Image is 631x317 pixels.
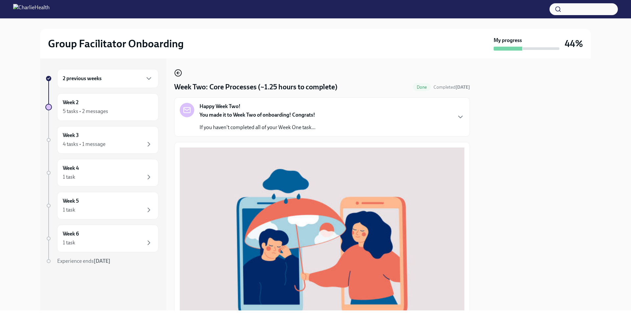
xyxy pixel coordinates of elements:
h6: Week 5 [63,197,79,205]
img: CharlieHealth [13,4,50,14]
h4: Week Two: Core Processes (~1.25 hours to complete) [174,82,338,92]
strong: [DATE] [94,258,110,264]
div: 1 task [63,206,75,214]
a: Week 41 task [45,159,158,187]
h6: Week 6 [63,230,79,238]
div: 1 task [63,239,75,246]
a: Week 61 task [45,225,158,252]
span: Done [413,85,431,90]
h6: Week 4 [63,165,79,172]
span: Experience ends [57,258,110,264]
h6: Week 3 [63,132,79,139]
div: 2 previous weeks [57,69,158,88]
div: 5 tasks • 2 messages [63,108,108,115]
p: If you haven't completed all of your Week One task... [199,124,315,131]
h6: 2 previous weeks [63,75,102,82]
h3: 44% [565,38,583,50]
strong: Happy Week Two! [199,103,241,110]
strong: You made it to Week Two of onboarding! Congrats! [199,112,315,118]
h2: Group Facilitator Onboarding [48,37,184,50]
a: Week 34 tasks • 1 message [45,126,158,154]
strong: My progress [494,37,522,44]
h6: Week 2 [63,99,79,106]
a: Week 25 tasks • 2 messages [45,93,158,121]
strong: [DATE] [456,84,470,90]
div: 1 task [63,173,75,181]
a: Week 51 task [45,192,158,219]
span: Completed [433,84,470,90]
span: October 2nd, 2025 13:49 [433,84,470,90]
div: 4 tasks • 1 message [63,141,105,148]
